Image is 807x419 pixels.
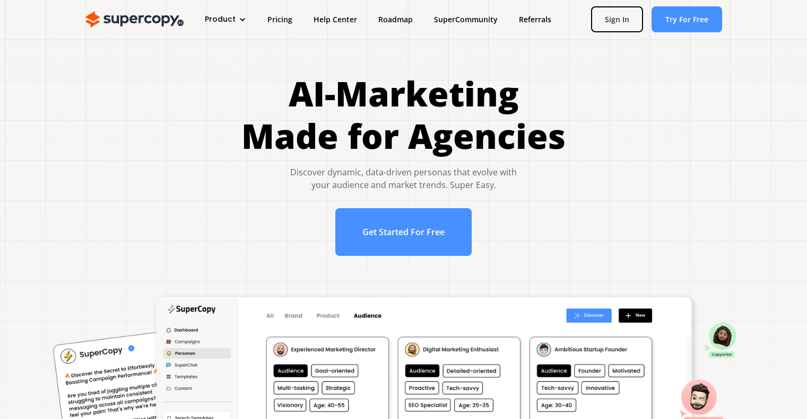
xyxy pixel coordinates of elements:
[652,6,722,32] a: Try For Free
[423,10,508,29] a: SuperCommunity
[335,208,472,256] a: Get Started For Free
[241,166,566,191] div: Discover dynamic, data-driven personas that evolve with your audience and market trends. Super Easy.
[303,10,368,29] a: Help Center
[591,6,643,32] a: Sign In
[194,10,257,29] div: Product
[368,10,423,29] a: Roadmap
[241,73,566,157] h1: AI-Marketing Made for Agencies
[257,10,303,29] a: Pricing
[205,14,236,25] div: Product
[508,10,562,29] a: Referrals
